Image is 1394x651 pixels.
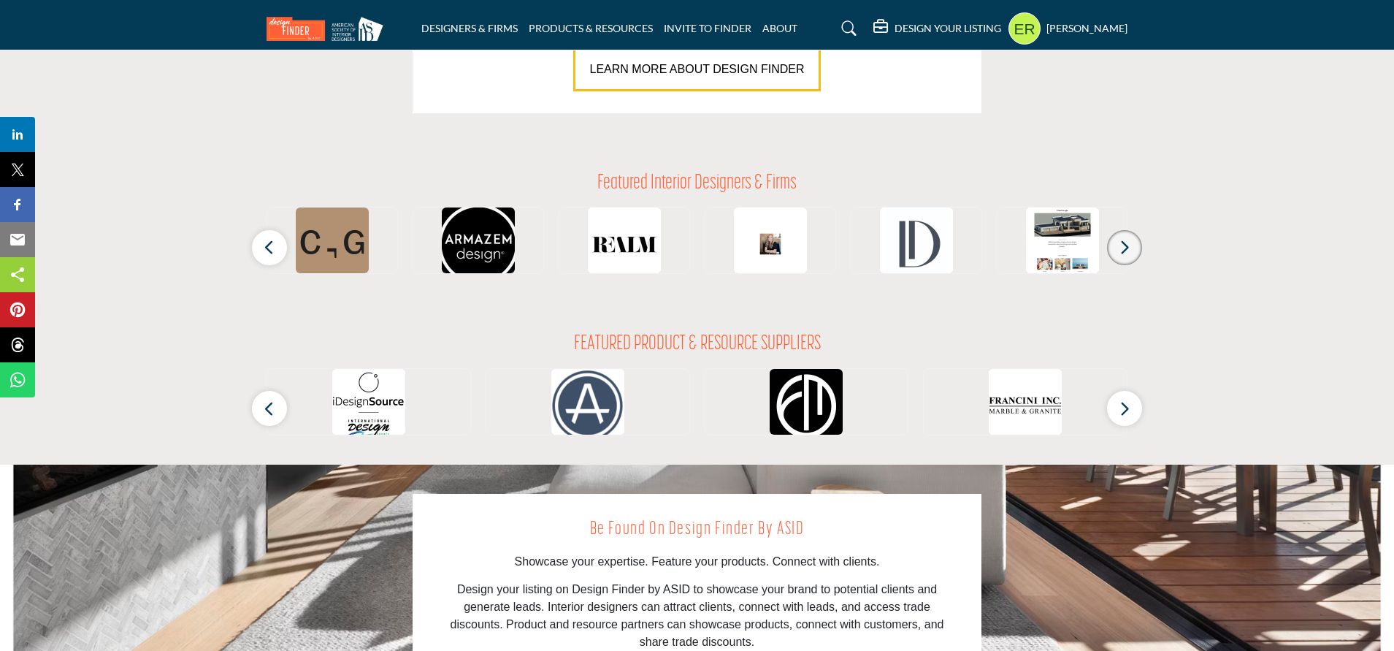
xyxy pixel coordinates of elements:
[332,369,405,442] img: iDesignSource.com by International Design Source
[1026,208,1099,281] img: AMDLUX
[873,20,1001,37] div: DESIGN YOUR LISTING
[597,172,797,197] h2: Featured Interior Designers & Firms
[529,22,653,34] a: PRODUCTS & RESOURCES
[1046,21,1127,36] h5: [PERSON_NAME]
[551,369,624,442] img: AROS
[445,553,949,571] p: Showcase your expertise. Feature your products. Connect with clients.
[445,581,949,651] p: Design your listing on Design Finder by ASID to showcase your brand to potential clients and gene...
[267,17,391,41] img: Site Logo
[590,63,805,75] span: LEARN MORE ABOUT DESIGN FINDER
[895,22,1001,35] h5: DESIGN YOUR LISTING
[734,208,807,281] img: Adrienne Morgan
[442,208,515,281] img: Studio Ad
[573,47,822,91] button: LEARN MORE ABOUT DESIGN FINDER
[827,17,866,40] a: Search
[664,22,751,34] a: INVITE TO FINDER
[1008,12,1041,45] button: Show hide supplier dropdown
[574,332,821,357] h2: FEATURED PRODUCT & RESOURCE SUPPLIERS
[762,22,797,34] a: ABOUT
[445,516,949,544] h2: Be Found on Design Finder by ASID
[880,208,953,281] img: Layered Dimensions Interior Design
[296,208,369,281] img: Chu–Gooding
[588,208,661,281] img: Realm Studio
[770,369,843,442] img: Fordham Marble Company
[421,22,518,34] a: DESIGNERS & FIRMS
[989,369,1062,442] img: Francini Incorporated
